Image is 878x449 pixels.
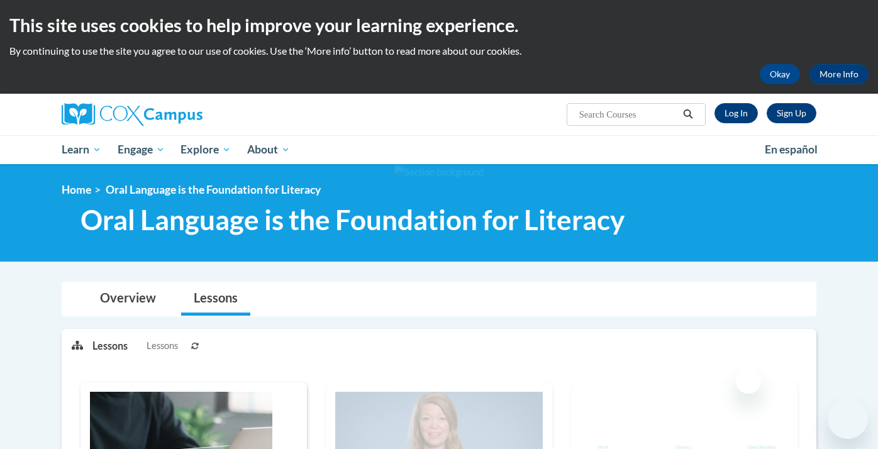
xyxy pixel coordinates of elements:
[43,135,835,164] div: Main menu
[736,369,761,394] iframe: Close message
[714,103,758,123] a: Log In
[172,135,239,164] a: Explore
[62,103,203,126] img: Cox Campus
[92,339,128,353] p: Lessons
[118,142,165,157] span: Engage
[62,183,91,196] a: Home
[181,282,250,316] a: Lessons
[53,135,109,164] a: Learn
[239,135,298,164] a: About
[147,339,178,353] span: Lessons
[62,103,301,126] a: Cox Campus
[87,282,169,316] a: Overview
[9,13,869,38] h2: This site uses cookies to help improve your learning experience.
[106,183,321,196] span: Oral Language is the Foundation for Literacy
[767,103,816,123] a: Register
[757,136,826,163] a: En español
[760,64,800,84] button: Okay
[828,399,868,439] iframe: Button to launch messaging window
[247,142,290,157] span: About
[394,165,484,179] img: Section background
[109,135,173,164] a: Engage
[765,143,818,156] span: En español
[578,107,679,122] input: Search Courses
[9,44,869,58] p: By continuing to use the site you agree to our use of cookies. Use the ‘More info’ button to read...
[181,142,231,157] span: Explore
[679,107,697,122] button: Search
[62,142,101,157] span: Learn
[809,64,869,84] a: More Info
[81,203,625,236] span: Oral Language is the Foundation for Literacy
